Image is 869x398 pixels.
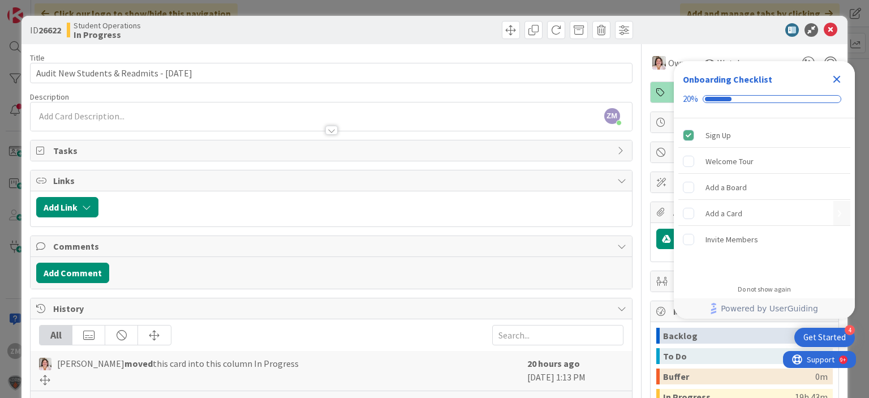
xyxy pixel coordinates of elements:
div: Buffer [663,369,815,384]
span: Comments [53,239,611,253]
div: Checklist items [674,118,855,277]
span: [PERSON_NAME] this card into this column In Progress [57,357,299,370]
div: Sign Up [705,129,731,142]
b: 26622 [38,24,61,36]
span: Attachments [673,206,818,219]
div: Checklist progress: 20% [683,94,846,104]
input: Search... [492,325,623,345]
button: Add Comment [36,263,109,283]
b: 20 hours ago [527,358,580,369]
label: Title [30,53,45,63]
div: Open Get Started checklist, remaining modules: 4 [794,328,855,347]
div: To Do [663,348,799,364]
span: Links [53,174,611,187]
div: [DATE] 1:13 PM [527,357,623,385]
span: Mirrors [673,275,818,288]
div: Invite Members [705,233,758,246]
div: Welcome Tour is incomplete. [678,149,850,174]
button: Add Link [36,197,98,217]
div: Backlog [663,328,815,344]
span: Tasks [53,144,611,157]
div: Invite Members is incomplete. [678,227,850,252]
b: In Progress [74,30,141,39]
div: Welcome Tour [705,155,754,168]
div: Onboarding Checklist [683,72,772,86]
img: EW [652,56,666,70]
span: ID [30,23,61,37]
div: 0m [815,369,828,384]
span: Registration / Record Update [673,85,818,99]
div: 20% [683,94,698,104]
span: Watchers [717,56,754,70]
span: Student Operations [74,21,141,30]
span: Powered by UserGuiding [721,302,818,315]
span: ZM [604,108,620,124]
div: Sign Up is complete. [678,123,850,148]
span: Metrics [673,305,818,318]
div: Checklist Container [674,61,855,319]
input: type card name here... [30,63,632,83]
div: Add a Board is incomplete. [678,175,850,200]
div: Footer [674,298,855,319]
span: Owner [668,56,694,70]
span: History [53,302,611,315]
div: Add a Board [705,181,747,194]
span: Dates [673,115,818,129]
img: EW [39,358,51,370]
span: Description [30,92,69,102]
div: 4 [845,325,855,335]
span: Support [24,2,51,15]
span: Custom Fields [673,176,818,189]
a: Powered by UserGuiding [679,298,849,319]
div: Add a Card is incomplete. [678,201,850,226]
div: Do not show again [738,285,791,294]
div: Close Checklist [828,70,846,88]
span: Block [673,145,818,159]
div: 6h 10m [799,348,828,364]
b: moved [124,358,153,369]
div: 9+ [57,5,63,14]
div: Get Started [803,332,846,343]
div: Add a Card [705,207,742,220]
div: All [40,326,72,345]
